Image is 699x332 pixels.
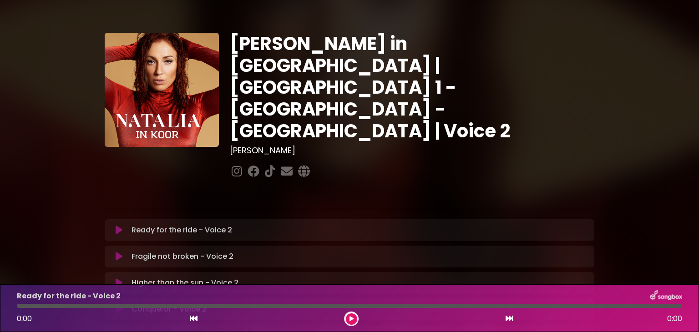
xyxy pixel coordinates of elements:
[132,251,233,262] p: Fragile not broken - Voice 2
[17,313,32,324] span: 0:00
[132,277,238,288] p: Higher than the sun - Voice 2
[105,33,219,147] img: YTVS25JmS9CLUqXqkEhs
[17,291,121,302] p: Ready for the ride - Voice 2
[230,146,594,156] h3: [PERSON_NAME]
[132,225,232,236] p: Ready for the ride - Voice 2
[667,313,682,324] span: 0:00
[230,33,594,142] h1: [PERSON_NAME] in [GEOGRAPHIC_DATA] | [GEOGRAPHIC_DATA] 1 - [GEOGRAPHIC_DATA] - [GEOGRAPHIC_DATA] ...
[650,290,682,302] img: songbox-logo-white.png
